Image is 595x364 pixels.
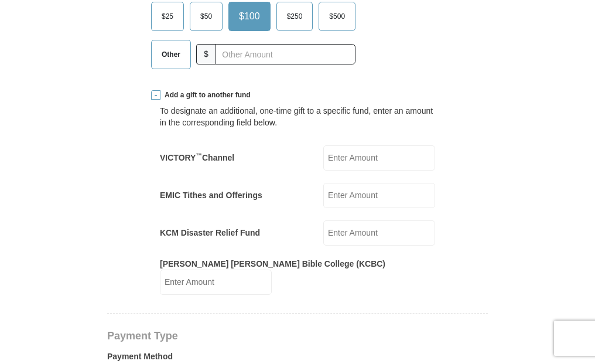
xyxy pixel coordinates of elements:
[160,90,251,100] span: Add a gift to another fund
[160,270,272,295] input: Enter Amount
[160,258,385,270] label: [PERSON_NAME] [PERSON_NAME] Bible College (KCBC)
[281,8,309,25] span: $250
[160,189,262,201] label: EMIC Tithes and Offerings
[323,220,435,246] input: Enter Amount
[323,8,351,25] span: $500
[160,152,234,164] label: VICTORY Channel
[160,105,435,128] div: To designate an additional, one-time gift to a specific fund, enter an amount in the correspondin...
[156,46,186,63] span: Other
[194,8,218,25] span: $50
[107,331,488,341] h4: Payment Type
[156,8,179,25] span: $25
[233,8,266,25] span: $100
[216,44,355,64] input: Other Amount
[196,152,202,159] sup: ™
[196,44,216,64] span: $
[323,183,435,208] input: Enter Amount
[160,227,260,239] label: KCM Disaster Relief Fund
[323,145,435,171] input: Enter Amount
